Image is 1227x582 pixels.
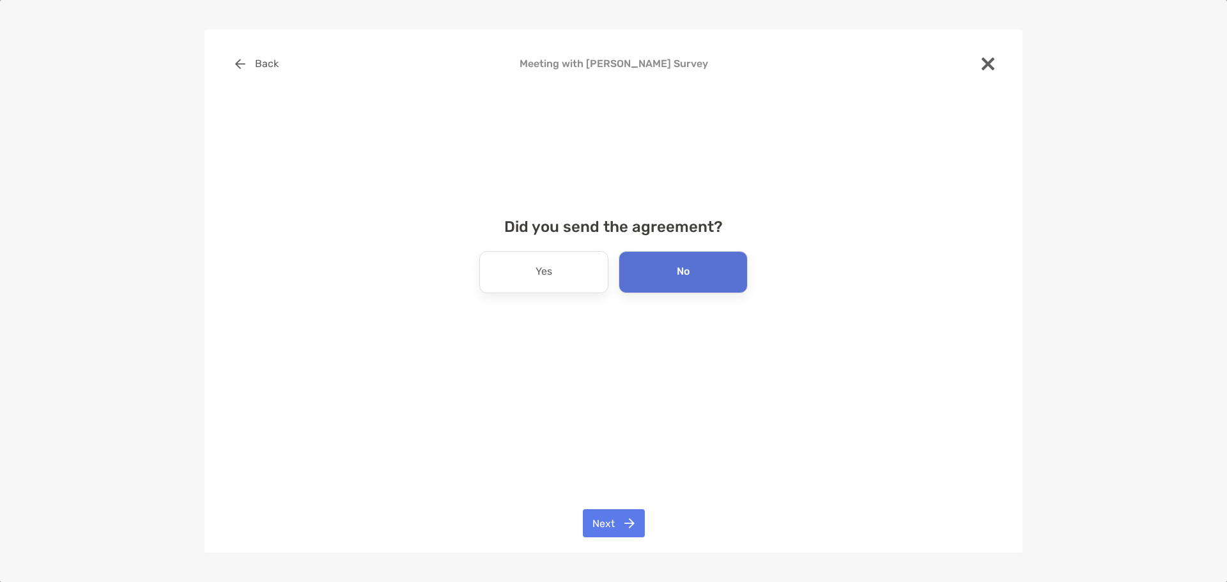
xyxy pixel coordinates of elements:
p: No [677,262,690,282]
img: button icon [624,518,635,528]
img: close modal [982,57,994,70]
button: Back [225,50,288,78]
img: button icon [235,59,245,69]
button: Next [583,509,645,537]
p: Yes [536,262,552,282]
h4: Meeting with [PERSON_NAME] Survey [225,57,1002,70]
h4: Did you send the agreement? [225,218,1002,236]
